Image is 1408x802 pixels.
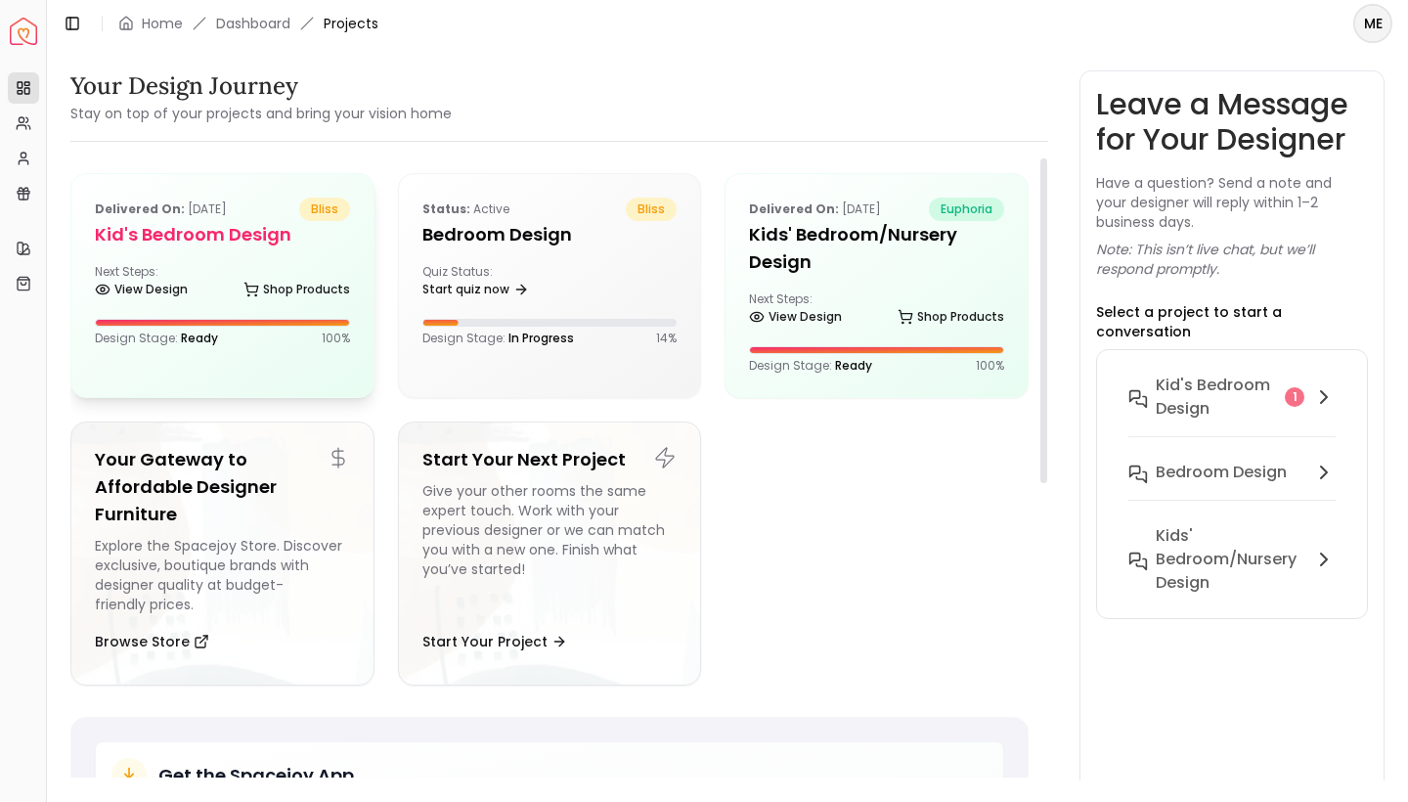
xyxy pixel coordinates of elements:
[929,198,1004,221] span: euphoria
[1353,4,1392,43] button: ME
[749,303,842,331] a: View Design
[1113,516,1351,602] button: Kids' Bedroom/Nursery Design
[299,198,350,221] span: bliss
[95,200,185,217] b: Delivered on:
[10,18,37,45] img: Spacejoy Logo
[1096,87,1368,157] h3: Leave a Message for Your Designer
[95,276,188,303] a: View Design
[422,200,470,217] b: Status:
[1113,366,1351,453] button: Kid's Bedroom design1
[1156,461,1287,484] h6: Bedroom design
[70,104,452,123] small: Stay on top of your projects and bring your vision home
[656,331,677,346] p: 14 %
[70,422,374,686] a: Your Gateway to Affordable Designer FurnitureExplore the Spacejoy Store. Discover exclusive, bout...
[1096,302,1368,341] p: Select a project to start a conversation
[898,303,1004,331] a: Shop Products
[976,358,1004,374] p: 100 %
[422,481,678,614] div: Give your other rooms the same expert touch. Work with your previous designer or we can match you...
[118,14,378,33] nav: breadcrumb
[243,276,350,303] a: Shop Products
[626,198,677,221] span: bliss
[422,276,529,303] a: Start quiz now
[95,622,209,661] button: Browse Store
[10,18,37,45] a: Spacejoy
[95,198,227,221] p: [DATE]
[422,264,542,303] div: Quiz Status:
[324,14,378,33] span: Projects
[142,14,183,33] a: Home
[749,200,839,217] b: Delivered on:
[749,221,1004,276] h5: Kids' Bedroom/Nursery Design
[398,422,702,686] a: Start Your Next ProjectGive your other rooms the same expert touch. Work with your previous desig...
[508,330,574,346] span: In Progress
[1113,453,1351,516] button: Bedroom design
[422,198,509,221] p: active
[422,331,574,346] p: Design Stage:
[1096,240,1368,279] p: Note: This isn’t live chat, but we’ll respond promptly.
[70,70,452,102] h3: Your Design Journey
[95,264,350,303] div: Next Steps:
[95,331,218,346] p: Design Stage:
[749,358,872,374] p: Design Stage:
[181,330,218,346] span: Ready
[1156,524,1304,595] h6: Kids' Bedroom/Nursery Design
[1355,6,1390,41] span: ME
[749,291,1004,331] div: Next Steps:
[422,622,567,661] button: Start Your Project
[216,14,290,33] a: Dashboard
[1285,387,1304,407] div: 1
[95,536,350,614] div: Explore the Spacejoy Store. Discover exclusive, boutique brands with designer quality at budget-f...
[1156,374,1277,421] h6: Kid's Bedroom design
[422,221,678,248] h5: Bedroom design
[158,762,354,789] h5: Get the Spacejoy App
[835,357,872,374] span: Ready
[322,331,350,346] p: 100 %
[1096,173,1368,232] p: Have a question? Send a note and your designer will reply within 1–2 business days.
[422,446,678,473] h5: Start Your Next Project
[749,198,881,221] p: [DATE]
[95,221,350,248] h5: Kid's Bedroom design
[95,446,350,528] h5: Your Gateway to Affordable Designer Furniture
